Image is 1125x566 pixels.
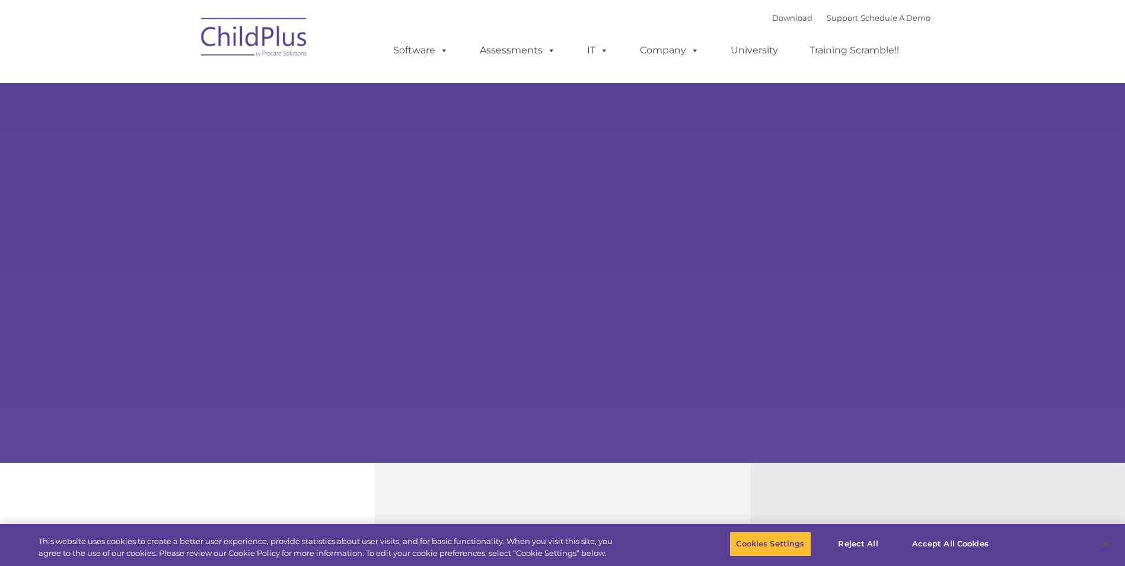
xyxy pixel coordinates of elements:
a: Support [827,13,858,23]
button: Reject All [821,532,895,557]
a: Training Scramble!! [798,39,911,62]
div: This website uses cookies to create a better user experience, provide statistics about user visit... [39,536,619,559]
a: Download [772,13,812,23]
a: IT [575,39,620,62]
a: University [719,39,790,62]
button: Accept All Cookies [906,532,995,557]
a: Software [381,39,460,62]
a: Assessments [468,39,568,62]
a: Schedule A Demo [861,13,930,23]
button: Cookies Settings [729,532,811,557]
font: | [772,13,930,23]
img: ChildPlus by Procare Solutions [195,9,314,69]
button: Close [1093,531,1119,557]
a: Company [628,39,711,62]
